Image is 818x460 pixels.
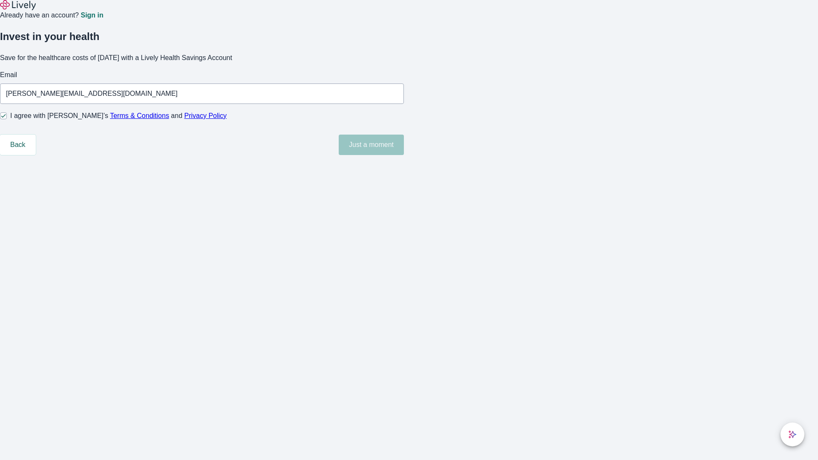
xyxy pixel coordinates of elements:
[781,423,804,446] button: chat
[81,12,103,19] a: Sign in
[110,112,169,119] a: Terms & Conditions
[184,112,227,119] a: Privacy Policy
[10,111,227,121] span: I agree with [PERSON_NAME]’s and
[788,430,797,439] svg: Lively AI Assistant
